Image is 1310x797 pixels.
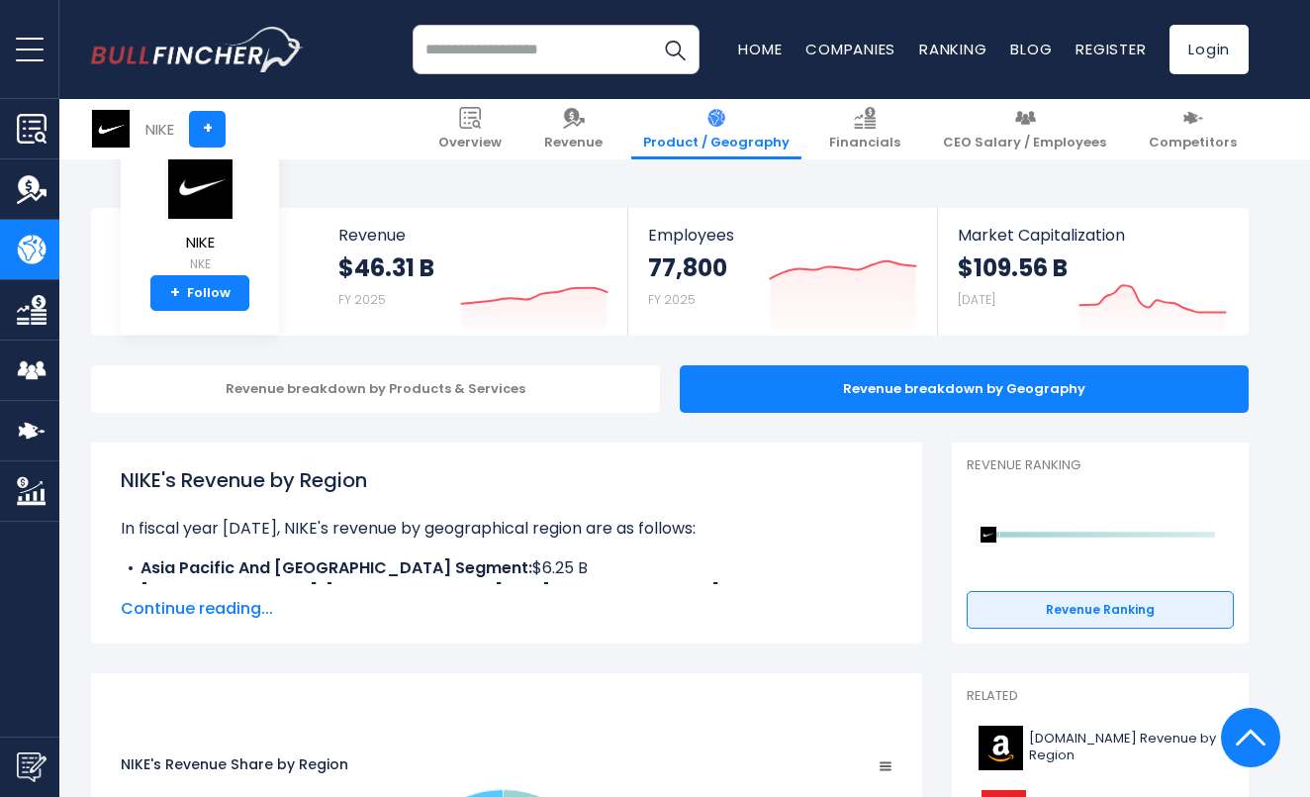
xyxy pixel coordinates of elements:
a: Login [1170,25,1249,74]
strong: + [170,284,180,302]
button: Search [650,25,700,74]
a: Register [1076,39,1146,59]
a: Companies [805,39,895,59]
span: Revenue [338,226,608,245]
a: +Follow [150,275,249,311]
tspan: NIKE's Revenue Share by Region [121,754,348,774]
a: Home [738,39,782,59]
strong: $46.31 B [338,252,434,283]
b: Asia Pacific And [GEOGRAPHIC_DATA] Segment: [140,556,532,579]
b: [GEOGRAPHIC_DATA], [GEOGRAPHIC_DATA] And [GEOGRAPHIC_DATA] Segment: [140,580,800,603]
img: AMZN logo [979,726,1023,770]
span: Competitors [1149,135,1237,151]
strong: $109.56 B [958,252,1068,283]
a: CEO Salary / Employees [931,99,1118,159]
a: Ranking [919,39,986,59]
small: FY 2025 [648,291,696,308]
a: Product / Geography [631,99,801,159]
span: Product / Geography [643,135,790,151]
span: Financials [829,135,900,151]
a: Go to homepage [91,27,304,72]
span: Market Capitalization [958,226,1227,245]
small: FY 2025 [338,291,386,308]
span: Continue reading... [121,597,892,621]
a: [DOMAIN_NAME] Revenue by Region [967,721,1234,775]
span: NIKE [165,235,234,251]
a: NIKE NKE [164,152,235,276]
a: Revenue Ranking [967,591,1234,629]
a: Blog [1010,39,1052,59]
a: + [189,111,226,148]
small: NKE [165,255,234,273]
a: Revenue [532,99,614,159]
img: NKE logo [165,153,234,220]
div: NIKE [145,118,174,141]
li: $12.26 B [121,580,892,604]
h1: NIKE's Revenue by Region [121,465,892,495]
small: [DATE] [958,291,995,308]
img: NKE logo [92,110,130,148]
a: Market Capitalization $109.56 B [DATE] [938,208,1247,336]
p: In fiscal year [DATE], NIKE's revenue by geographical region are as follows: [121,517,892,541]
span: CEO Salary / Employees [943,135,1106,151]
div: Revenue breakdown by Geography [680,365,1249,413]
p: Related [967,688,1234,705]
span: [DOMAIN_NAME] Revenue by Region [1029,731,1222,764]
img: NIKE competitors logo [977,523,1000,547]
a: Employees 77,800 FY 2025 [628,208,936,336]
strong: 77,800 [648,252,727,283]
img: bullfincher logo [91,27,304,72]
a: Financials [817,99,912,159]
div: Revenue breakdown by Products & Services [91,365,660,413]
span: Overview [438,135,502,151]
span: Revenue [544,135,603,151]
p: Revenue Ranking [967,457,1234,474]
li: $6.25 B [121,556,892,580]
a: Competitors [1137,99,1249,159]
span: Employees [648,226,916,245]
a: Revenue $46.31 B FY 2025 [319,208,628,336]
a: Overview [426,99,514,159]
